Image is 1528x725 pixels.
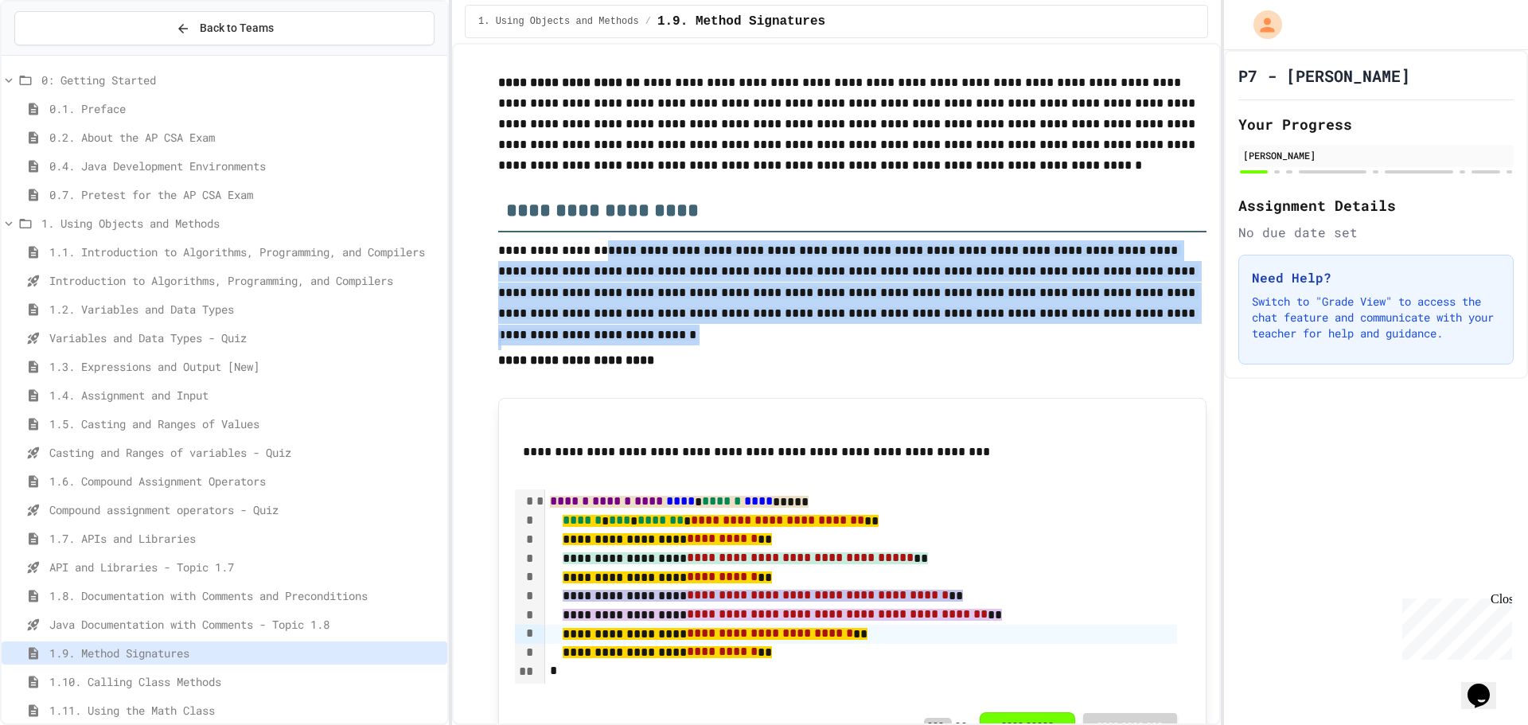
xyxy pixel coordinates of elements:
span: Introduction to Algorithms, Programming, and Compilers [49,272,441,289]
span: 1.7. APIs and Libraries [49,530,441,547]
span: 0.2. About the AP CSA Exam [49,129,441,146]
span: 0.1. Preface [49,100,441,117]
h2: Assignment Details [1238,194,1514,216]
button: Back to Teams [14,11,435,45]
div: My Account [1237,6,1286,43]
iframe: chat widget [1461,661,1512,709]
span: 1.10. Calling Class Methods [49,673,441,690]
span: 1.9. Method Signatures [657,12,825,31]
span: 0: Getting Started [41,72,441,88]
span: 1.5. Casting and Ranges of Values [49,415,441,432]
span: 1.3. Expressions and Output [New] [49,358,441,375]
span: Java Documentation with Comments - Topic 1.8 [49,616,441,633]
h1: P7 - [PERSON_NAME] [1238,64,1410,87]
span: 1.8. Documentation with Comments and Preconditions [49,587,441,604]
span: Casting and Ranges of variables - Quiz [49,444,441,461]
span: 1.11. Using the Math Class [49,702,441,719]
div: [PERSON_NAME] [1243,148,1509,162]
span: 1.2. Variables and Data Types [49,301,441,318]
span: Compound assignment operators - Quiz [49,501,441,518]
span: 1.9. Method Signatures [49,645,441,661]
h2: Your Progress [1238,113,1514,135]
span: 1. Using Objects and Methods [478,15,639,28]
span: / [645,15,651,28]
span: Variables and Data Types - Quiz [49,329,441,346]
div: Chat with us now!Close [6,6,110,101]
iframe: chat widget [1396,592,1512,660]
span: 1. Using Objects and Methods [41,215,441,232]
span: 1.4. Assignment and Input [49,387,441,403]
h3: Need Help? [1252,268,1500,287]
span: Back to Teams [200,20,274,37]
div: No due date set [1238,223,1514,242]
span: 1.1. Introduction to Algorithms, Programming, and Compilers [49,244,441,260]
span: 0.7. Pretest for the AP CSA Exam [49,186,441,203]
p: Switch to "Grade View" to access the chat feature and communicate with your teacher for help and ... [1252,294,1500,341]
span: API and Libraries - Topic 1.7 [49,559,441,575]
span: 0.4. Java Development Environments [49,158,441,174]
span: 1.6. Compound Assignment Operators [49,473,441,489]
